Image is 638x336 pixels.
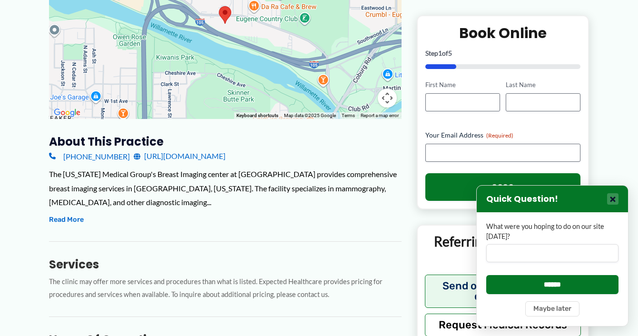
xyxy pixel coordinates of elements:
label: Last Name [506,80,580,89]
button: Keyboard shortcuts [236,112,278,119]
button: Close [607,193,618,205]
label: First Name [425,80,500,89]
a: [PHONE_NUMBER] [49,149,130,163]
div: The [US_STATE] Medical Group's Breast Imaging center at [GEOGRAPHIC_DATA] provides comprehensive ... [49,167,402,209]
button: Request Medical Records [425,313,581,336]
h3: About this practice [49,134,402,149]
a: Open this area in Google Maps (opens a new window) [51,107,83,119]
span: (Required) [486,132,513,139]
p: The clinic may offer more services and procedures than what is listed. Expected Healthcare provid... [49,276,402,301]
p: Referring Providers and Staff [425,233,581,267]
h3: Services [49,257,402,272]
span: Map data ©2025 Google [284,113,336,118]
h3: Quick Question! [486,194,558,205]
a: Report a map error [361,113,399,118]
a: [URL][DOMAIN_NAME] [134,149,226,163]
p: Step of [425,50,581,57]
label: What were you hoping to do on our site [DATE]? [486,222,618,241]
label: Your Email Address [425,130,581,140]
span: 5 [448,49,452,57]
h2: Book Online [425,24,581,42]
img: Google [51,107,83,119]
button: Read More [49,214,84,226]
button: Send orders and clinical documents [425,274,581,307]
button: Maybe later [525,301,579,316]
span: 1 [438,49,442,57]
button: Map camera controls [378,89,397,108]
a: Terms (opens in new tab) [342,113,355,118]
